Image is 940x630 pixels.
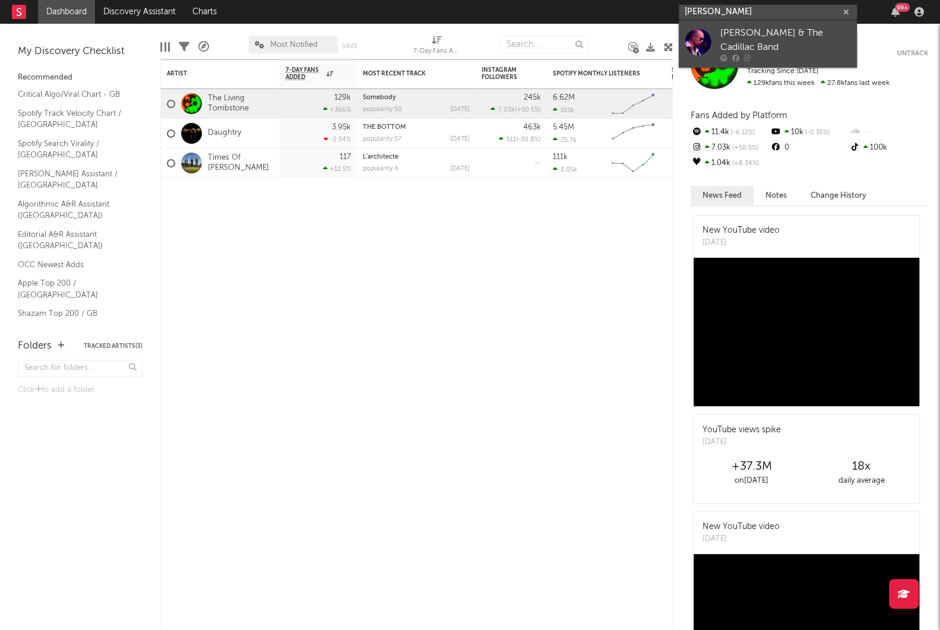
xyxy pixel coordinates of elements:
span: 511 [507,137,516,143]
div: +12.5 % [323,165,351,173]
div: 1.04k [691,156,770,171]
div: L'architecte [363,154,470,160]
div: [DATE] [702,237,780,249]
input: Search for folders... [18,360,143,377]
span: +50.5 % [730,145,758,151]
span: Fans Added by Platform [691,111,787,120]
div: [DATE] [702,436,781,448]
div: 7-Day Fans Added (7-Day Fans Added) [413,30,461,64]
div: [DATE] [450,106,470,113]
a: L'architecte [363,154,398,160]
div: Artist [167,70,256,77]
a: OCC Newest Adds [18,258,131,271]
span: -0.35 % [803,129,829,136]
div: 0 [770,140,849,156]
a: Critical Algo/Viral Chart - GB [18,88,131,101]
div: on [DATE] [697,474,806,488]
svg: Chart title [606,89,660,119]
input: Search... [500,36,589,53]
button: 99+ [891,7,900,17]
span: -6.12 % [729,129,755,136]
a: Apple Top 200 / [GEOGRAPHIC_DATA] [18,277,131,301]
a: Spotify Search Virality / [GEOGRAPHIC_DATA] [18,137,131,162]
a: THE BOTTOM [363,124,406,131]
button: Untrack [897,48,928,59]
div: -2.54 % [324,135,351,143]
a: Algorithmic A&R Assistant ([GEOGRAPHIC_DATA]) [18,198,131,222]
a: Shazam Top 200 / GB [18,307,131,320]
a: The Living Tombstone [208,94,274,114]
div: Most Recent Track [363,70,452,77]
div: Click to add a folder. [18,383,143,397]
div: 129k [334,94,351,102]
a: [PERSON_NAME] Assistant / [GEOGRAPHIC_DATA] [18,167,131,192]
div: Filters [179,30,189,64]
div: Spotify Monthly Listeners [553,70,642,77]
div: 7-Day Fans Added (7-Day Fans Added) [413,45,461,59]
span: Most Notified [270,41,318,49]
div: 100k [849,140,928,156]
div: +37.3M [697,460,806,474]
span: +8.34 % [730,160,759,167]
div: 7.03k [691,140,770,156]
span: -30.8 % [518,137,539,143]
div: 245k [524,94,541,102]
a: Spotify Track Velocity Chart / [GEOGRAPHIC_DATA] [18,107,131,131]
button: Notes [754,186,799,205]
div: [DATE] [702,533,780,545]
div: Folders [18,339,52,353]
a: Editorial A&R Assistant ([GEOGRAPHIC_DATA]) [18,228,131,252]
div: 3.05k [553,166,577,173]
div: popularity: 4 [363,166,398,172]
div: +366 % [323,106,351,113]
div: New YouTube video [702,521,780,533]
div: Somebody [363,94,470,101]
span: 7-Day Fans Added [286,67,324,81]
div: THE BOTTOM [363,124,470,131]
span: Tracking Since: [DATE] [747,68,818,75]
a: [PERSON_NAME] & The Cadillac Band [679,20,857,68]
span: 7.03k [498,107,515,113]
div: ( ) [490,106,541,113]
svg: Chart title [606,119,660,148]
div: My Discovery Checklist [18,45,143,59]
div: [DATE] [450,136,470,143]
div: daily average [806,474,916,488]
div: Recommended [18,71,143,85]
div: 25.7k [553,136,577,144]
button: News Feed [691,186,754,205]
div: 6.62M [553,94,575,102]
div: -- [849,125,928,140]
button: Save [342,43,357,49]
div: New YouTube video [702,224,780,237]
div: 18 x [806,460,916,474]
a: Times Of [PERSON_NAME] [208,153,274,173]
div: ( ) [499,135,541,143]
a: Daughtry [208,128,241,138]
a: Somebody [363,94,396,101]
div: 3.95k [332,124,351,131]
div: YouTube views spike [702,424,781,436]
div: popularity: 50 [363,106,402,113]
div: popularity: 57 [363,136,401,143]
div: 5.45M [553,124,574,131]
div: 10k [770,125,849,140]
div: 117 [340,153,351,161]
div: Instagram Followers [482,67,523,81]
div: Edit Columns [160,30,170,64]
span: 129k fans this week [747,80,815,87]
span: 27.8k fans last week [747,80,890,87]
div: [DATE] [450,166,470,172]
div: A&R Pipeline [198,30,209,64]
span: +50.5 % [517,107,539,113]
button: Tracked Artists(3) [84,343,143,349]
div: 463k [523,124,541,131]
div: 99 + [895,3,910,12]
div: [PERSON_NAME] & The Cadillac Band [720,26,851,55]
svg: Chart title [606,148,660,178]
button: Change History [799,186,878,205]
input: Search for artists [679,5,857,20]
div: Spotify Followers [672,67,713,81]
div: 101k [553,106,574,114]
div: 11.4k [691,125,770,140]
